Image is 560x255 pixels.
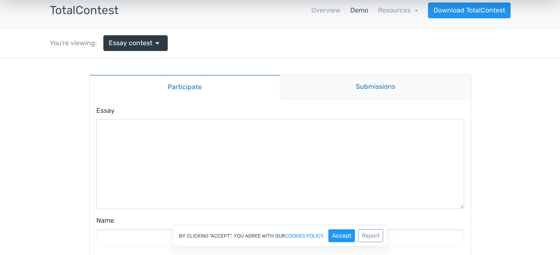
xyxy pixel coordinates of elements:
[96,48,464,61] label: Essay
[50,38,103,48] div: You're viewing:
[172,225,388,247] div: By clicking "Accept", you agree with our .
[311,5,340,15] a: Overview
[358,229,383,242] button: Reject
[90,17,280,41] a: Participate
[152,38,162,48] span: arrow_drop_down
[50,4,119,17] h3: TotalContest
[428,2,511,18] a: Download TotalContest
[96,202,464,222] button: Submit
[350,5,368,15] a: Demo
[109,38,152,48] span: Essay contest
[280,17,471,41] a: Submissions
[96,158,464,171] label: Name
[378,6,418,14] a: Resources
[285,233,324,238] a: cookies policy
[328,229,355,242] button: Accept
[103,35,168,51] a: Essay contest arrow_drop_down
